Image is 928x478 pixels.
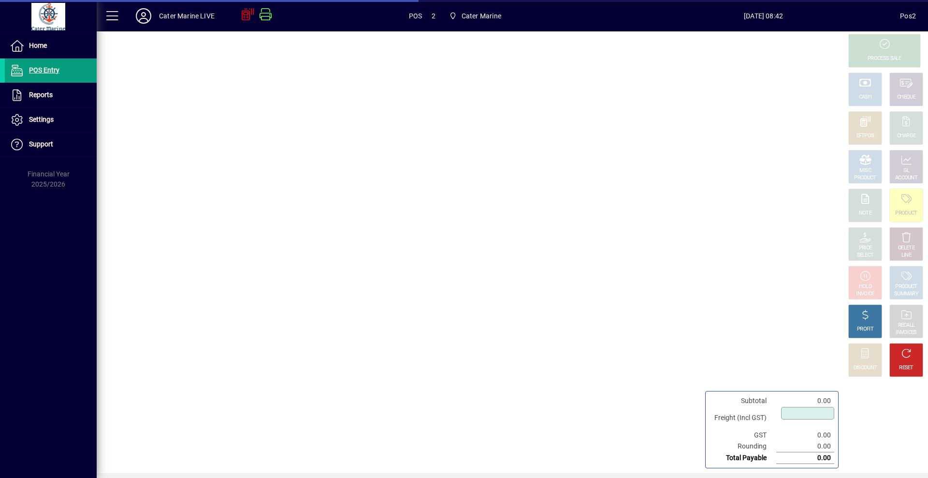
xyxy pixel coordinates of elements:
div: HOLD [859,283,871,290]
div: PROCESS SALE [868,55,901,62]
span: POS [409,8,422,24]
div: PRICE [859,245,872,252]
div: SELECT [857,252,874,259]
a: Home [5,34,97,58]
span: Support [29,140,53,148]
div: GL [903,167,910,174]
td: Rounding [710,441,776,452]
span: Cater Marine [445,7,505,25]
span: Reports [29,91,53,99]
td: 0.00 [776,430,834,441]
div: CHARGE [897,132,916,140]
span: Settings [29,116,54,123]
div: RECALL [898,322,915,329]
a: Support [5,132,97,157]
div: DELETE [898,245,914,252]
td: Freight (Incl GST) [710,406,776,430]
td: Subtotal [710,395,776,406]
div: ACCOUNT [895,174,917,182]
div: MISC [859,167,871,174]
td: 0.00 [776,395,834,406]
div: INVOICES [896,329,916,336]
span: POS Entry [29,66,59,74]
div: PROFIT [857,326,873,333]
div: SUMMARY [894,290,918,298]
div: NOTE [859,210,871,217]
td: 0.00 [776,441,834,452]
td: 0.00 [776,452,834,464]
td: GST [710,430,776,441]
div: INVOICE [856,290,874,298]
div: RESET [899,364,913,372]
div: DISCOUNT [854,364,877,372]
span: 2 [432,8,435,24]
div: Pos2 [900,8,916,24]
span: Cater Marine [462,8,501,24]
div: CHEQUE [897,94,915,101]
div: CASH [859,94,871,101]
span: [DATE] 08:42 [627,8,900,24]
a: Settings [5,108,97,132]
div: PRODUCT [895,283,917,290]
button: Profile [128,7,159,25]
td: Total Payable [710,452,776,464]
a: Reports [5,83,97,107]
span: Home [29,42,47,49]
div: Cater Marine LIVE [159,8,215,24]
div: PRODUCT [895,210,917,217]
div: LINE [901,252,911,259]
div: EFTPOS [856,132,874,140]
div: PRODUCT [854,174,876,182]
